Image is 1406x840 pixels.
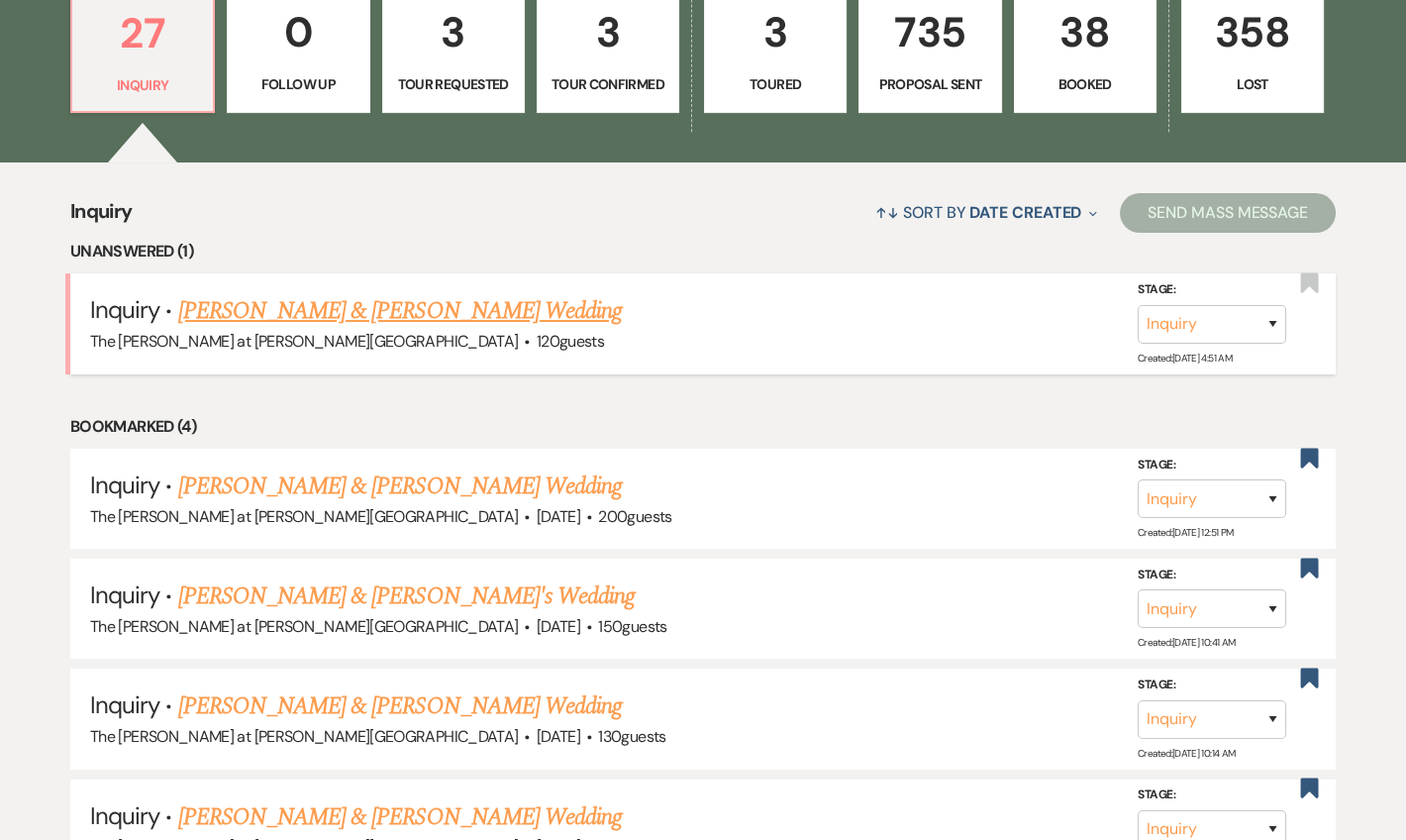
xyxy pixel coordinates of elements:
p: Tour Confirmed [550,73,666,95]
span: [DATE] [537,726,580,747]
span: Created: [DATE] 10:41 AM [1138,636,1235,649]
span: The [PERSON_NAME] at [PERSON_NAME][GEOGRAPHIC_DATA] [90,331,518,352]
span: Inquiry [70,196,133,239]
span: ↑↓ [875,202,899,223]
a: [PERSON_NAME] & [PERSON_NAME] Wedding [178,469,622,504]
li: Bookmarked (4) [70,414,1336,440]
label: Stage: [1138,455,1286,476]
p: Proposal Sent [871,73,988,95]
span: Created: [DATE] 12:51 PM [1138,526,1233,539]
a: [PERSON_NAME] & [PERSON_NAME] Wedding [178,688,622,724]
span: Created: [DATE] 10:14 AM [1138,747,1235,760]
span: [DATE] [537,616,580,637]
span: The [PERSON_NAME] at [PERSON_NAME][GEOGRAPHIC_DATA] [90,616,518,637]
button: Sort By Date Created [867,186,1105,239]
span: Created: [DATE] 4:51 AM [1138,351,1232,364]
span: Inquiry [90,689,159,720]
a: [PERSON_NAME] & [PERSON_NAME] Wedding [178,293,622,329]
span: [DATE] [537,506,580,527]
p: Lost [1194,73,1311,95]
label: Stage: [1138,279,1286,301]
label: Stage: [1138,785,1286,806]
a: [PERSON_NAME] & [PERSON_NAME]'s Wedding [178,578,636,614]
span: The [PERSON_NAME] at [PERSON_NAME][GEOGRAPHIC_DATA] [90,506,518,527]
span: Inquiry [90,470,159,500]
p: Follow Up [240,73,356,95]
p: Inquiry [84,74,201,96]
span: 120 guests [537,331,604,352]
label: Stage: [1138,565,1286,586]
li: Unanswered (1) [70,239,1336,264]
span: Inquiry [90,294,159,325]
label: Stage: [1138,675,1286,696]
a: [PERSON_NAME] & [PERSON_NAME] Wedding [178,799,622,835]
span: 150 guests [598,616,666,637]
p: Tour Requested [395,73,512,95]
span: 200 guests [598,506,671,527]
button: Send Mass Message [1120,193,1336,233]
span: Date Created [969,202,1081,223]
p: Toured [717,73,834,95]
span: The [PERSON_NAME] at [PERSON_NAME][GEOGRAPHIC_DATA] [90,726,518,747]
p: Booked [1027,73,1144,95]
span: Inquiry [90,579,159,610]
span: 130 guests [598,726,665,747]
span: Inquiry [90,800,159,831]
